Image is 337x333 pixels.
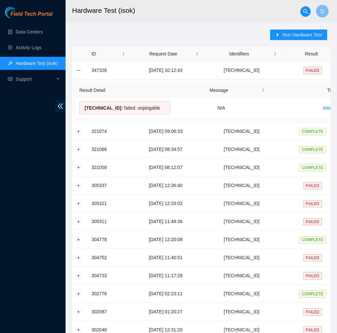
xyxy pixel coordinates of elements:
[303,218,322,225] span: FAILED
[203,177,280,195] td: [TECHNICAL_ID]
[88,61,129,79] td: 347326
[303,67,322,74] span: FAILED
[16,45,42,50] a: Activity Logs
[203,195,280,213] td: [TECHNICAL_ID]
[16,73,54,86] span: Support
[88,195,129,213] td: 305321
[203,231,280,249] td: [TECHNICAL_ID]
[16,61,58,66] a: Hardware Test (isok)
[129,303,203,321] td: [DATE] 01:20:27
[203,303,280,321] td: [TECHNICAL_ID]
[129,267,203,285] td: [DATE] 11:17:28
[88,158,129,177] td: 321058
[303,308,322,316] span: FAILED
[203,249,280,267] td: [TECHNICAL_ID]
[299,236,326,243] span: COMPLETE
[299,146,326,153] span: COMPLETE
[129,177,203,195] td: [DATE] 12:36:40
[203,285,280,303] td: [TECHNICAL_ID]
[76,68,81,73] button: Collapse row
[88,140,129,158] td: 321066
[299,290,326,298] span: COMPLETE
[76,327,81,332] button: Expand row
[129,195,203,213] td: [DATE] 12:33:02
[299,128,326,135] span: COMPLETE
[270,30,327,40] button: caret-rightRun Hardware Test
[129,61,203,79] td: [DATE] 10:12:43
[300,6,311,17] button: search
[55,100,66,112] span: double-left
[129,158,203,177] td: [DATE] 08:12:07
[76,309,81,314] button: Expand row
[203,122,280,140] td: [TECHNICAL_ID]
[76,273,81,278] button: Expand row
[88,303,129,321] td: 302087
[8,77,12,81] span: read
[76,255,81,260] button: Expand row
[76,291,81,296] button: Expand row
[10,11,52,17] span: Field Tech Portal
[76,83,174,98] th: Result Detail
[203,61,280,79] td: [TECHNICAL_ID]
[203,140,280,158] td: [TECHNICAL_ID]
[85,105,123,111] span: [TECHNICAL_ID] :
[79,101,170,114] div: failed: unpingable
[303,200,322,207] span: FAILED
[76,165,81,170] button: Expand row
[88,177,129,195] td: 305337
[88,249,129,267] td: 304752
[76,147,81,152] button: Expand row
[88,213,129,231] td: 305311
[316,5,329,18] button: D
[76,201,81,206] button: Expand row
[129,249,203,267] td: [DATE] 11:40:51
[76,237,81,242] button: Expand row
[129,140,203,158] td: [DATE] 08:34:57
[283,31,322,38] span: Run Hardware Test
[88,231,129,249] td: 304778
[203,267,280,285] td: [TECHNICAL_ID]
[320,7,324,15] span: D
[129,231,203,249] td: [DATE] 12:20:08
[299,164,326,171] span: COMPLETE
[88,285,129,303] td: 302776
[303,182,322,189] span: FAILED
[88,122,129,140] td: 321074
[301,9,310,14] span: search
[203,158,280,177] td: [TECHNICAL_ID]
[275,32,280,38] span: caret-right
[16,29,43,34] a: Data Centers
[5,7,33,18] img: Akamai Technologies
[5,12,52,20] a: Akamai TechnologiesField Tech Portal
[129,285,203,303] td: [DATE] 02:23:11
[303,272,322,280] span: FAILED
[88,267,129,285] td: 304733
[76,129,81,134] button: Expand row
[76,183,81,188] button: Expand row
[174,98,268,118] td: N/A
[129,213,203,231] td: [DATE] 11:49:36
[303,254,322,261] span: FAILED
[203,213,280,231] td: [TECHNICAL_ID]
[76,219,81,224] button: Expand row
[129,122,203,140] td: [DATE] 09:06:33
